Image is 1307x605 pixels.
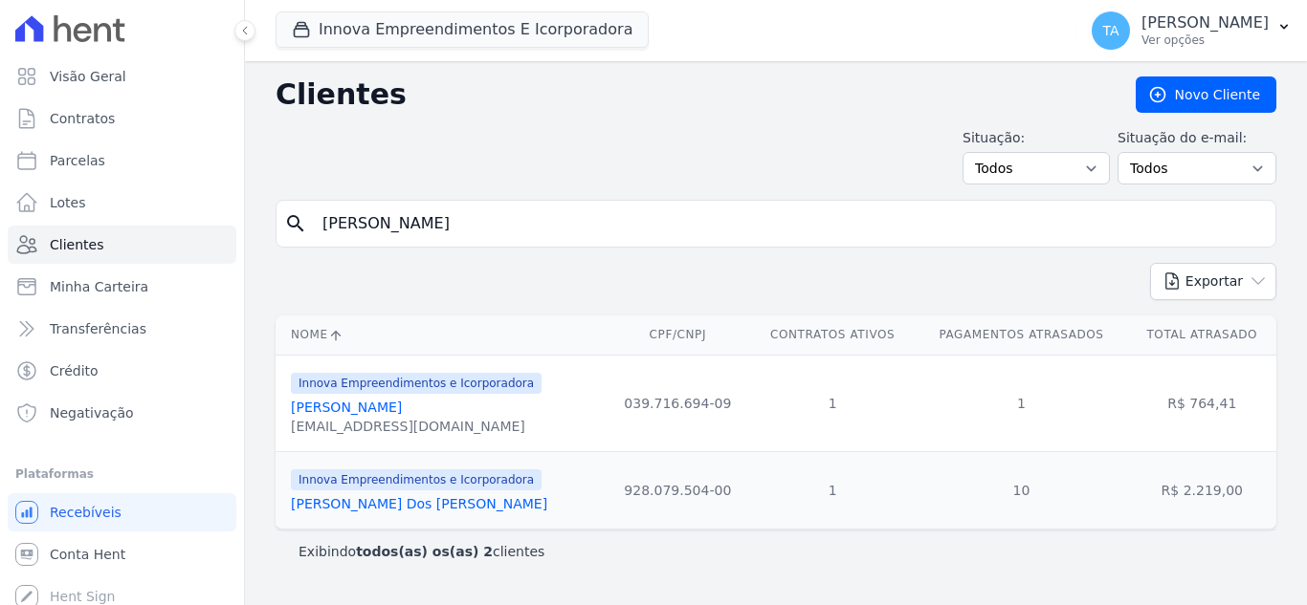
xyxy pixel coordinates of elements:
a: Conta Hent [8,535,236,573]
a: Novo Cliente [1136,76,1276,113]
span: Negativação [50,403,134,422]
th: CPF/CNPJ [606,315,750,355]
a: Contratos [8,99,236,138]
span: Recebíveis [50,503,122,522]
span: Crédito [50,361,99,380]
span: Lotes [50,193,86,212]
span: Visão Geral [50,67,126,86]
span: Transferências [50,319,146,338]
a: Visão Geral [8,57,236,96]
a: Negativação [8,394,236,432]
p: [PERSON_NAME] [1141,13,1269,32]
span: TA [1103,24,1119,37]
span: Conta Hent [50,545,125,564]
td: 928.079.504-00 [606,451,750,529]
span: Innova Empreendimentos e Icorporadora [291,469,542,490]
a: Crédito [8,352,236,390]
td: 039.716.694-09 [606,355,750,451]
a: [PERSON_NAME] Dos [PERSON_NAME] [291,496,547,511]
label: Situação do e-mail: [1118,128,1276,148]
td: R$ 2.219,00 [1128,451,1276,529]
a: Parcelas [8,141,236,180]
a: Lotes [8,184,236,222]
a: Minha Carteira [8,268,236,306]
div: [EMAIL_ADDRESS][DOMAIN_NAME] [291,417,542,436]
input: Buscar por nome, CPF ou e-mail [311,205,1268,243]
th: Nome [276,315,606,355]
td: 1 [915,355,1127,451]
span: Innova Empreendimentos e Icorporadora [291,373,542,394]
label: Situação: [963,128,1110,148]
a: Clientes [8,226,236,264]
a: Recebíveis [8,493,236,531]
span: Contratos [50,109,115,128]
i: search [284,212,307,235]
th: Pagamentos Atrasados [915,315,1127,355]
td: R$ 764,41 [1128,355,1276,451]
h2: Clientes [276,77,1105,112]
p: Ver opções [1141,32,1269,48]
p: Exibindo clientes [299,542,544,561]
span: Clientes [50,235,103,254]
th: Total Atrasado [1128,315,1276,355]
td: 1 [750,451,916,529]
button: Innova Empreendimentos E Icorporadora [276,11,649,48]
button: TA [PERSON_NAME] Ver opções [1076,4,1307,57]
div: Plataformas [15,463,229,486]
th: Contratos Ativos [750,315,916,355]
b: todos(as) os(as) 2 [356,544,493,559]
td: 1 [750,355,916,451]
a: [PERSON_NAME] [291,400,402,415]
span: Minha Carteira [50,277,148,296]
a: Transferências [8,310,236,348]
button: Exportar [1150,263,1276,300]
td: 10 [915,451,1127,529]
span: Parcelas [50,151,105,170]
